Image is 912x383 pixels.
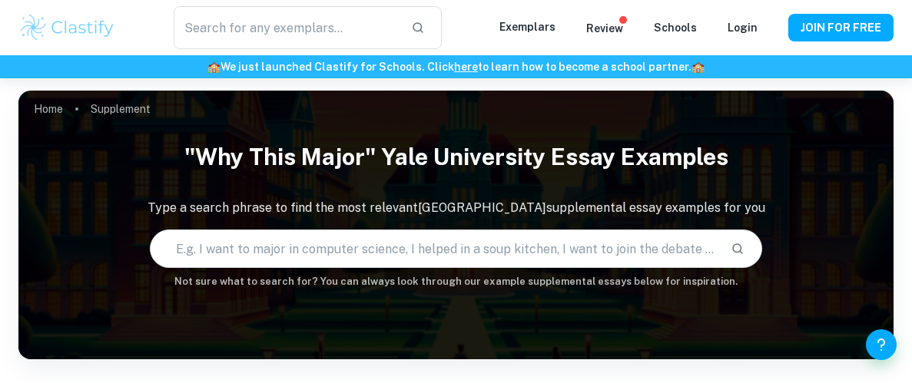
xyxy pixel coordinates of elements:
p: Exemplars [499,18,555,35]
p: Supplement [91,101,151,117]
a: Home [34,98,63,120]
a: here [454,61,478,73]
h6: Not sure what to search for? You can always look through our example supplemental essays below fo... [18,274,894,289]
img: Clastify logo [18,12,116,43]
button: Help and Feedback [866,329,897,360]
p: Review [586,20,623,37]
a: Schools [654,21,697,34]
span: 🏫 [691,61,705,73]
h1: "Why This Major" Yale University Essay Examples [18,134,894,180]
input: Search for any exemplars... [174,6,399,49]
span: 🏫 [207,61,221,73]
p: Type a search phrase to find the most relevant [GEOGRAPHIC_DATA] supplemental essay examples for you [18,199,894,217]
button: Search [725,236,751,262]
button: JOIN FOR FREE [788,14,894,41]
input: E.g. I want to major in computer science, I helped in a soup kitchen, I want to join the debate t... [151,227,718,270]
a: Login [728,21,758,34]
h6: We just launched Clastify for Schools. Click to learn how to become a school partner. [3,58,909,75]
